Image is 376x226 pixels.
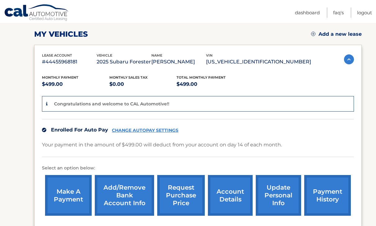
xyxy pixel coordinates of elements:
a: request purchase price [157,175,205,216]
p: #44455968181 [42,58,97,66]
span: Total Monthly Payment [177,75,226,80]
img: add.svg [311,32,315,36]
a: FAQ's [333,7,344,18]
p: [US_VEHICLE_IDENTIFICATION_NUMBER] [206,58,311,66]
span: name [151,53,162,58]
a: Logout [357,7,372,18]
span: vin [206,53,213,58]
a: Add/Remove bank account info [95,175,154,216]
h2: my vehicles [34,30,88,39]
p: $0.00 [109,80,177,89]
p: $499.00 [177,80,244,89]
a: payment history [304,175,351,216]
p: 2025 Subaru Forester [97,58,151,66]
a: Cal Automotive [4,4,69,22]
a: update personal info [256,175,301,216]
a: make a payment [45,175,92,216]
span: vehicle [97,53,112,58]
p: Select an option below: [42,164,354,172]
p: Congratulations and welcome to CAL Automotive!! [54,101,169,107]
p: [PERSON_NAME] [151,58,206,66]
span: Monthly sales Tax [109,75,148,80]
a: CHANGE AUTOPAY SETTINGS [112,128,178,133]
p: Your payment in the amount of $499.00 will deduct from your account on day 14 of each month. [42,141,282,149]
img: check.svg [42,128,46,132]
span: Enrolled For Auto Pay [51,127,108,133]
img: accordion-active.svg [344,54,354,64]
span: Monthly Payment [42,75,78,80]
p: $499.00 [42,80,109,89]
span: lease account [42,53,72,58]
a: account details [208,175,253,216]
a: Dashboard [295,7,320,18]
a: Add a new lease [311,31,362,37]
